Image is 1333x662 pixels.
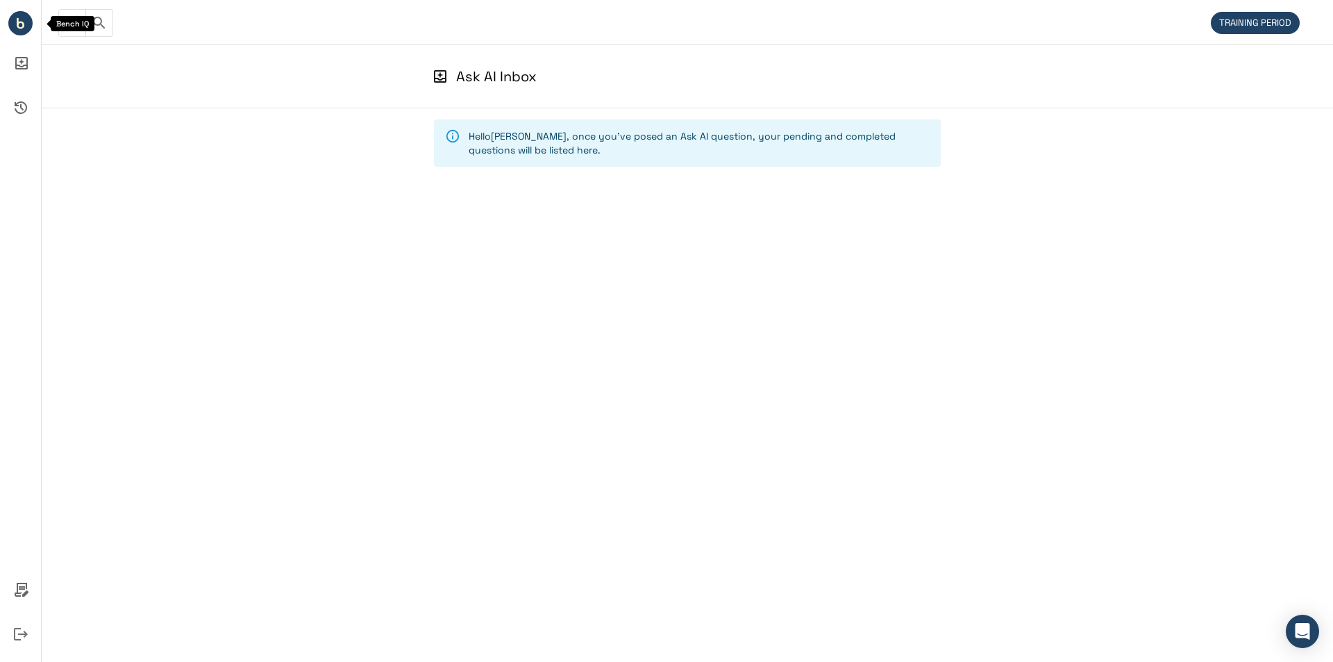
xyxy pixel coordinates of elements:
[469,124,930,163] div: Hello [PERSON_NAME] , once you’ve posed an Ask AI question, your pending and completed questions ...
[456,66,537,87] p: Ask AI Inbox
[1211,17,1300,28] span: TRAINING PERIOD
[1211,12,1307,34] div: We are not billing you for your initial period of in-app activity.
[1286,615,1319,648] div: Open Intercom Messenger
[51,16,94,31] div: Bench IQ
